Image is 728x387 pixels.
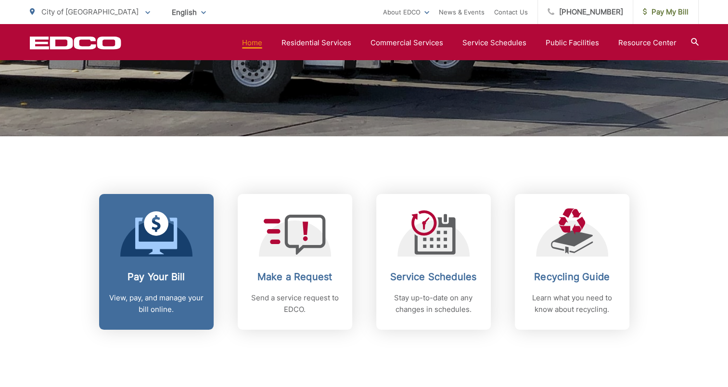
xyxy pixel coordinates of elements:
a: Resource Center [618,37,677,49]
a: News & Events [439,6,485,18]
h2: Recycling Guide [524,271,620,283]
p: Stay up-to-date on any changes in schedules. [386,292,481,315]
a: Pay Your Bill View, pay, and manage your bill online. [99,194,214,330]
a: About EDCO [383,6,429,18]
a: Residential Services [281,37,351,49]
a: Public Facilities [546,37,599,49]
p: Send a service request to EDCO. [247,292,343,315]
h2: Make a Request [247,271,343,283]
a: Contact Us [494,6,528,18]
a: Service Schedules [462,37,526,49]
a: Service Schedules Stay up-to-date on any changes in schedules. [376,194,491,330]
p: View, pay, and manage your bill online. [109,292,204,315]
span: City of [GEOGRAPHIC_DATA] [41,7,139,16]
span: English [165,4,213,21]
a: Make a Request Send a service request to EDCO. [238,194,352,330]
span: Pay My Bill [643,6,689,18]
p: Learn what you need to know about recycling. [524,292,620,315]
a: EDCD logo. Return to the homepage. [30,36,121,50]
h2: Service Schedules [386,271,481,283]
a: Recycling Guide Learn what you need to know about recycling. [515,194,629,330]
h2: Pay Your Bill [109,271,204,283]
a: Home [242,37,262,49]
a: Commercial Services [370,37,443,49]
